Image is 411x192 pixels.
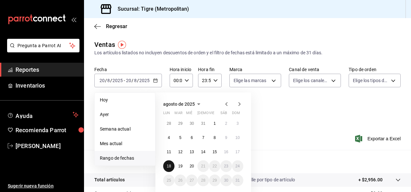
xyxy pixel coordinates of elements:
[209,132,220,144] button: 8 de agosto de 2025
[358,176,383,183] p: + $2,956.00
[356,135,401,143] span: Exportar a Excel
[229,67,281,72] label: Marca
[163,160,174,172] button: 18 de agosto de 2025
[174,146,186,158] button: 12 de agosto de 2025
[100,126,150,133] span: Semana actual
[174,111,182,118] abbr: martes
[174,175,186,186] button: 26 de agosto de 2025
[100,140,150,147] span: Mes actual
[16,81,79,90] span: Inventarios
[186,132,197,144] button: 6 de agosto de 2025
[178,164,182,168] abbr: 19 de agosto de 2025
[197,132,209,144] button: 7 de agosto de 2025
[224,150,228,154] abbr: 16 de agosto de 2025
[16,65,79,74] span: Reportes
[163,132,174,144] button: 4 de agosto de 2025
[17,42,69,49] span: Pregunta a Parrot AI
[232,118,243,129] button: 3 de agosto de 2025
[289,67,341,72] label: Canal de venta
[94,23,127,29] button: Regresar
[170,67,193,72] label: Hora inicio
[167,121,171,126] abbr: 28 de julio de 2025
[137,78,139,83] span: /
[186,111,192,118] abbr: miércoles
[94,49,401,56] div: Los artículos listados no incluyen descuentos de orden y el filtro de fechas está limitado a un m...
[163,175,174,186] button: 25 de agosto de 2025
[190,121,194,126] abbr: 30 de julio de 2025
[179,135,182,140] abbr: 5 de agosto de 2025
[209,111,214,118] abbr: viernes
[7,39,79,52] button: Pregunta a Parrot AI
[163,118,174,129] button: 28 de julio de 2025
[186,175,197,186] button: 27 de agosto de 2025
[349,67,401,72] label: Tipo de orden
[100,97,150,103] span: Hoy
[220,146,232,158] button: 16 de agosto de 2025
[190,178,194,183] abbr: 27 de agosto de 2025
[163,111,170,118] abbr: lunes
[197,146,209,158] button: 14 de agosto de 2025
[213,164,217,168] abbr: 22 de agosto de 2025
[237,121,239,126] abbr: 3 de agosto de 2025
[190,150,194,154] abbr: 13 de agosto de 2025
[126,78,132,83] input: --
[293,77,329,84] span: Elige los canales de venta
[139,78,150,83] input: ----
[186,160,197,172] button: 20 de agosto de 2025
[224,164,228,168] abbr: 23 de agosto de 2025
[236,178,240,183] abbr: 31 de agosto de 2025
[16,111,70,119] span: Ayuda
[214,121,216,126] abbr: 1 de agosto de 2025
[202,135,205,140] abbr: 7 de agosto de 2025
[197,111,236,118] abbr: jueves
[220,160,232,172] button: 23 de agosto de 2025
[112,78,123,83] input: ----
[197,160,209,172] button: 21 de agosto de 2025
[178,150,182,154] abbr: 12 de agosto de 2025
[236,135,240,140] abbr: 10 de agosto de 2025
[191,135,193,140] abbr: 6 de agosto de 2025
[201,178,205,183] abbr: 28 de agosto de 2025
[236,164,240,168] abbr: 24 de agosto de 2025
[94,176,125,183] p: Total artículos
[106,23,127,29] span: Regresar
[213,150,217,154] abbr: 15 de agosto de 2025
[201,121,205,126] abbr: 31 de julio de 2025
[168,135,170,140] abbr: 4 de agosto de 2025
[110,78,112,83] span: /
[112,5,189,13] h3: Sucursal: Tigre (Metropolitan)
[220,111,227,118] abbr: sábado
[225,135,227,140] abbr: 9 de agosto de 2025
[197,175,209,186] button: 28 de agosto de 2025
[353,77,389,84] span: Elige los tipos de orden
[71,17,76,22] button: open_drawer_menu
[5,47,79,54] a: Pregunta a Parrot AI
[209,146,220,158] button: 15 de agosto de 2025
[178,121,182,126] abbr: 29 de julio de 2025
[220,175,232,186] button: 30 de agosto de 2025
[186,146,197,158] button: 13 de agosto de 2025
[8,183,79,189] span: Sugerir nueva función
[100,111,150,118] span: Ayer
[224,178,228,183] abbr: 30 de agosto de 2025
[174,132,186,144] button: 5 de agosto de 2025
[174,160,186,172] button: 19 de agosto de 2025
[213,178,217,183] abbr: 29 de agosto de 2025
[163,100,203,108] button: agosto de 2025
[100,155,150,162] span: Rango de fechas
[105,78,107,83] span: /
[94,67,162,72] label: Fecha
[124,78,125,83] span: -
[167,150,171,154] abbr: 11 de agosto de 2025
[163,101,195,107] span: agosto de 2025
[232,160,243,172] button: 24 de agosto de 2025
[94,40,115,49] div: Ventas
[167,164,171,168] abbr: 18 de agosto de 2025
[174,118,186,129] button: 29 de julio de 2025
[118,41,126,49] img: Tooltip marker
[134,78,137,83] input: --
[163,146,174,158] button: 11 de agosto de 2025
[132,78,133,83] span: /
[198,67,221,72] label: Hora fin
